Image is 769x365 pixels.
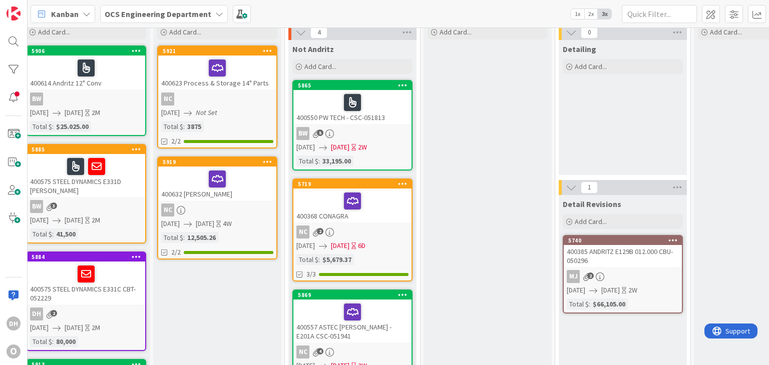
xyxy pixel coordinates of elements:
span: 3x [598,9,611,19]
span: [DATE] [161,218,180,229]
div: 5919 [158,157,276,166]
div: 5906400614 Andritz 12" Conv [27,46,145,89]
div: BW [296,127,309,140]
div: 5919 [163,158,276,165]
div: 400623 Process & Storage 14" Parts [158,55,276,89]
div: 5869 [298,291,412,298]
div: 400614 Andritz 12" Conv [27,55,145,89]
div: $66,105.00 [590,298,628,309]
div: $25.025.00 [54,121,91,132]
span: 4 [317,348,323,354]
span: [DATE] [296,240,315,251]
span: [DATE] [296,142,315,152]
span: Add Card... [440,27,472,36]
div: 400550 PW TECH - CSC-051813 [293,90,412,124]
span: [DATE] [65,322,83,333]
div: 41,500 [54,228,78,239]
span: 0 [581,26,598,38]
div: DH [7,316,21,330]
a: 5719400368 CONAGRANC[DATE][DATE]6DTotal $:$5,679.373/3 [292,178,413,281]
span: 4 [310,26,327,38]
div: MJ [567,270,580,283]
div: 33,195.00 [320,155,353,166]
span: : [52,228,54,239]
a: 5740400385 ANDRITZ E129B 012.000 CBU- 050296MJ[DATE][DATE]2WTotal $:$66,105.00 [563,235,683,313]
span: [DATE] [30,215,49,225]
div: 5884 [32,253,145,260]
div: 400385 ANDRITZ E129B 012.000 CBU- 050296 [564,245,682,267]
span: Detail Revisions [563,199,621,209]
span: 2 [51,310,57,316]
span: : [183,121,185,132]
a: 5919400632 [PERSON_NAME]NC[DATE][DATE]4WTotal $:12,505.262/2 [157,156,277,259]
span: 1x [571,9,584,19]
input: Quick Filter... [622,5,697,23]
div: 5885400575 STEEL DYNAMICS E331D [PERSON_NAME] [27,145,145,197]
span: [DATE] [65,215,83,225]
div: 400575 STEEL DYNAMICS E331D [PERSON_NAME] [27,154,145,197]
div: 5865 [298,82,412,89]
div: 5885 [32,146,145,153]
span: Not Andritz [292,44,334,54]
a: 5921400623 Process & Storage 14" PartsNC[DATE]Not SetTotal $:38752/2 [157,45,277,148]
span: 3 [51,202,57,209]
div: 5906 [32,47,145,54]
span: [DATE] [65,107,83,118]
div: 5740400385 ANDRITZ E129B 012.000 CBU- 050296 [564,236,682,267]
span: [DATE] [331,142,349,152]
span: [DATE] [30,107,49,118]
div: 2M [92,322,100,333]
div: 2M [92,215,100,225]
div: 5921 [158,46,276,55]
span: 2/2 [171,136,181,146]
div: 5740 [568,237,682,244]
div: BW [293,127,412,140]
div: BW [27,92,145,105]
span: Detailing [563,44,596,54]
div: NC [296,345,309,358]
div: 4W [223,218,232,229]
span: Add Card... [169,27,201,36]
div: 80,000 [54,336,78,347]
span: : [318,155,320,166]
div: 5865 [293,81,412,90]
div: Total $ [567,298,589,309]
div: Total $ [161,232,183,243]
div: 5919400632 [PERSON_NAME] [158,157,276,200]
div: Total $ [30,336,52,347]
div: O [7,344,21,358]
div: NC [293,225,412,238]
div: 5719400368 CONAGRA [293,179,412,222]
span: Add Card... [710,27,742,36]
div: 2W [628,285,637,295]
div: 12,505.26 [185,232,218,243]
div: 400632 [PERSON_NAME] [158,166,276,200]
span: 1 [581,181,598,193]
span: 2 [317,228,323,234]
span: : [318,254,320,265]
div: 5719 [293,179,412,188]
div: 5869 [293,290,412,299]
div: 400557 ASTEC [PERSON_NAME] - E201A CSC-051941 [293,299,412,342]
div: 5740 [564,236,682,245]
a: 5865400550 PW TECH - CSC-051813BW[DATE][DATE]2WTotal $:33,195.00 [292,80,413,170]
span: 2 [587,272,594,279]
span: Add Card... [304,62,336,71]
span: : [183,232,185,243]
a: 5884400575 STEEL DYNAMICS E331C CBT-052229DH[DATE][DATE]2MTotal $:80,000 [26,251,146,351]
div: 2W [358,142,367,152]
i: Not Set [196,108,217,117]
div: 5921400623 Process & Storage 14" Parts [158,46,276,89]
img: Visit kanbanzone.com [7,6,21,20]
span: 5 [317,129,323,136]
div: Total $ [296,155,318,166]
span: Support [21,1,46,13]
div: Total $ [161,121,183,132]
div: DH [30,307,43,320]
div: Total $ [30,121,52,132]
span: [DATE] [196,218,214,229]
div: NC [158,92,276,105]
div: 5906 [27,46,145,55]
div: Total $ [296,254,318,265]
div: 5865400550 PW TECH - CSC-051813 [293,81,412,124]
